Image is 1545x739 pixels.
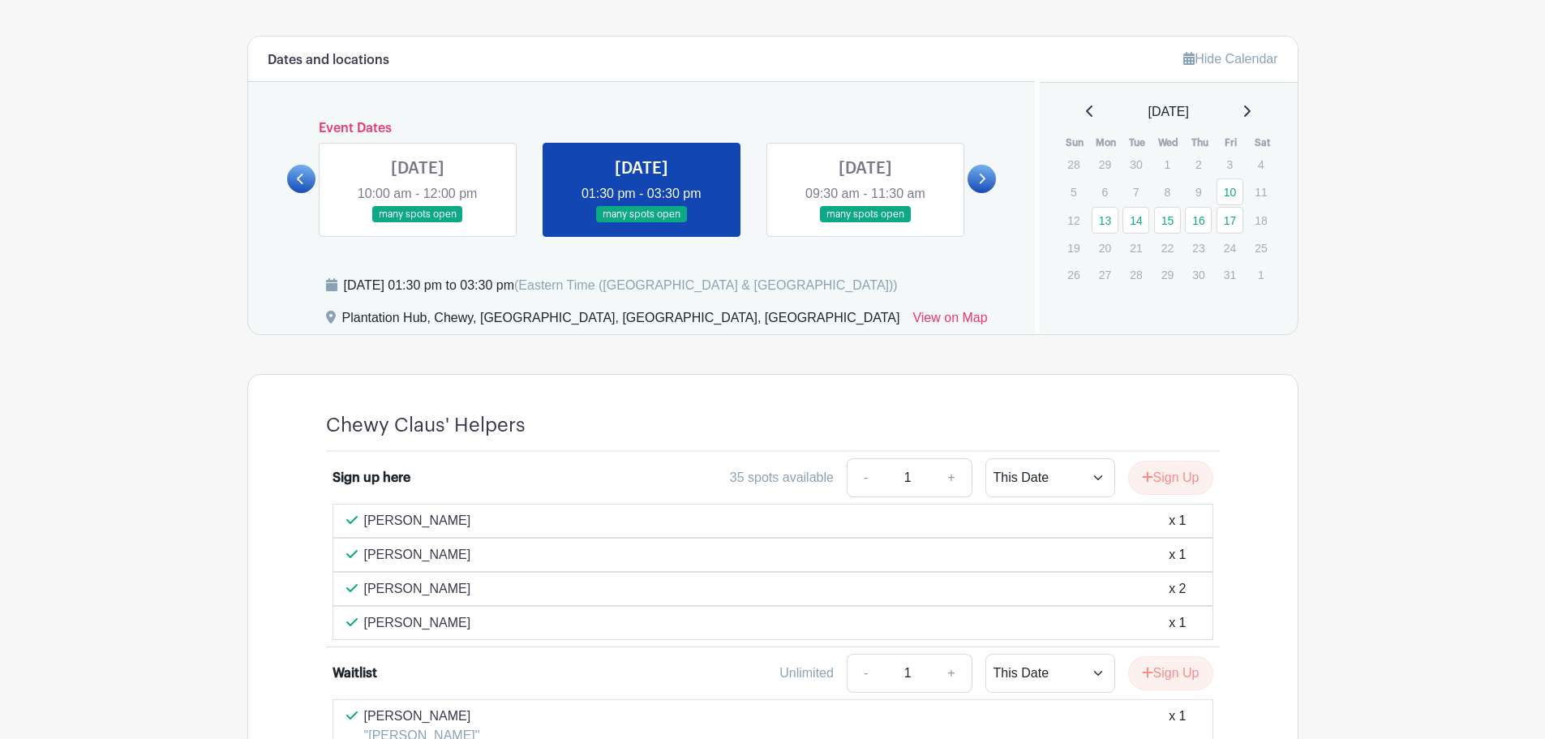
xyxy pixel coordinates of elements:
[1217,235,1243,260] p: 24
[1060,262,1087,287] p: 26
[1154,152,1181,177] p: 1
[1217,178,1243,205] a: 10
[1092,152,1118,177] p: 29
[1247,152,1274,177] p: 4
[315,121,968,136] h6: Event Dates
[1060,179,1087,204] p: 5
[847,654,884,693] a: -
[342,308,900,334] div: Plantation Hub, Chewy, [GEOGRAPHIC_DATA], [GEOGRAPHIC_DATA], [GEOGRAPHIC_DATA]
[1169,613,1186,633] div: x 1
[333,664,377,683] div: Waitlist
[1122,135,1153,151] th: Tue
[1185,152,1212,177] p: 2
[1185,179,1212,204] p: 9
[1148,102,1189,122] span: [DATE]
[1154,262,1181,287] p: 29
[1154,235,1181,260] p: 22
[344,276,898,295] div: [DATE] 01:30 pm to 03:30 pm
[1128,461,1213,495] button: Sign Up
[1247,208,1274,233] p: 18
[1247,179,1274,204] p: 11
[1169,545,1186,565] div: x 1
[1122,235,1149,260] p: 21
[1247,262,1274,287] p: 1
[364,613,471,633] p: [PERSON_NAME]
[1216,135,1247,151] th: Fri
[364,579,471,599] p: [PERSON_NAME]
[1060,152,1087,177] p: 28
[1122,207,1149,234] a: 14
[1122,152,1149,177] p: 30
[1183,52,1277,66] a: Hide Calendar
[1185,262,1212,287] p: 30
[779,664,834,683] div: Unlimited
[847,458,884,497] a: -
[1060,235,1087,260] p: 19
[1153,135,1185,151] th: Wed
[268,53,389,68] h6: Dates and locations
[326,414,526,437] h4: Chewy Claus' Helpers
[1169,579,1186,599] div: x 2
[1169,511,1186,531] div: x 1
[1154,179,1181,204] p: 8
[1122,262,1149,287] p: 28
[333,468,410,488] div: Sign up here
[1060,208,1087,233] p: 12
[931,654,972,693] a: +
[1217,152,1243,177] p: 3
[1092,179,1118,204] p: 6
[1247,135,1278,151] th: Sat
[364,545,471,565] p: [PERSON_NAME]
[514,278,898,292] span: (Eastern Time ([GEOGRAPHIC_DATA] & [GEOGRAPHIC_DATA]))
[1059,135,1091,151] th: Sun
[931,458,972,497] a: +
[1092,235,1118,260] p: 20
[1154,207,1181,234] a: 15
[1092,207,1118,234] a: 13
[1092,262,1118,287] p: 27
[1184,135,1216,151] th: Thu
[1217,207,1243,234] a: 17
[1217,262,1243,287] p: 31
[1185,235,1212,260] p: 23
[730,468,834,488] div: 35 spots available
[364,707,480,726] p: [PERSON_NAME]
[1185,207,1212,234] a: 16
[1091,135,1122,151] th: Mon
[1247,235,1274,260] p: 25
[912,308,987,334] a: View on Map
[1128,656,1213,690] button: Sign Up
[364,511,471,531] p: [PERSON_NAME]
[1122,179,1149,204] p: 7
